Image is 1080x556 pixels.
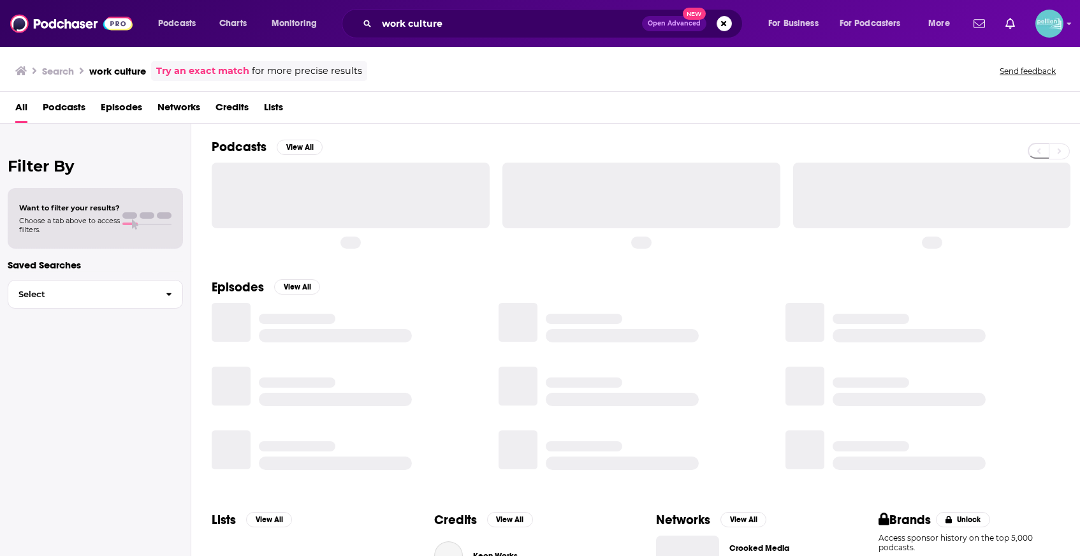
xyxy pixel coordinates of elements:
button: open menu [831,13,919,34]
a: EpisodesView All [212,279,320,295]
span: For Business [768,15,819,33]
h3: Search [42,65,74,77]
button: View All [487,512,533,527]
button: open menu [263,13,333,34]
button: open menu [919,13,966,34]
button: Send feedback [996,66,1060,77]
a: Show notifications dropdown [968,13,990,34]
a: ListsView All [212,512,292,528]
button: Select [8,280,183,309]
span: Open Advanced [648,20,701,27]
h2: Networks [656,512,710,528]
p: Saved Searches [8,259,183,271]
a: Try an exact match [156,64,249,78]
span: Select [8,290,156,298]
button: open menu [149,13,212,34]
button: View All [246,512,292,527]
h2: Credits [434,512,477,528]
span: Charts [219,15,247,33]
span: For Podcasters [840,15,901,33]
span: More [928,15,950,33]
h2: Podcasts [212,139,266,155]
span: Logged in as JessicaPellien [1035,10,1063,38]
span: Want to filter your results? [19,203,120,212]
span: for more precise results [252,64,362,78]
button: View All [277,140,323,155]
span: Crooked Media [729,543,789,553]
a: All [15,97,27,123]
a: Lists [264,97,283,123]
a: CreditsView All [434,512,533,528]
a: Show notifications dropdown [1000,13,1020,34]
a: Credits [215,97,249,123]
a: Networks [157,97,200,123]
button: open menu [759,13,835,34]
button: Open AdvancedNew [642,16,706,31]
button: Unlock [936,512,990,527]
img: User Profile [1035,10,1063,38]
a: Episodes [101,97,142,123]
a: PodcastsView All [212,139,323,155]
h2: Brands [879,512,931,528]
img: Podchaser - Follow, Share and Rate Podcasts [10,11,133,36]
p: Access sponsor history on the top 5,000 podcasts. [879,533,1060,552]
div: Search podcasts, credits, & more... [354,9,755,38]
a: NetworksView All [656,512,766,528]
span: New [683,8,706,20]
a: Podcasts [43,97,85,123]
button: View All [720,512,766,527]
button: Show profile menu [1035,10,1063,38]
a: Charts [211,13,254,34]
button: View All [274,279,320,295]
h3: work culture [89,65,146,77]
span: Podcasts [158,15,196,33]
h2: Episodes [212,279,264,295]
span: Choose a tab above to access filters. [19,216,120,234]
input: Search podcasts, credits, & more... [377,13,642,34]
h2: Filter By [8,157,183,175]
span: Monitoring [272,15,317,33]
h2: Lists [212,512,236,528]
